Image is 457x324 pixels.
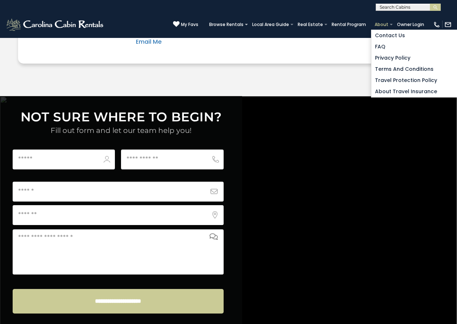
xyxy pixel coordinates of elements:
[249,20,293,30] a: Local Area Guide
[444,21,452,28] img: mail-regular-white.png
[371,20,392,30] a: About
[5,17,105,32] img: White-1-2.png
[173,21,198,28] a: My Favs
[13,126,229,134] h4: Fill out form and let our team help you!
[433,21,440,28] img: phone-regular-white.png
[13,109,229,125] h3: NOT SURE WHERE TO BEGIN?
[136,38,161,46] a: Email Me
[393,20,428,30] a: Owner Login
[294,20,327,30] a: Real Estate
[328,20,370,30] a: Rental Program
[206,20,247,30] a: Browse Rentals
[181,21,198,28] span: My Favs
